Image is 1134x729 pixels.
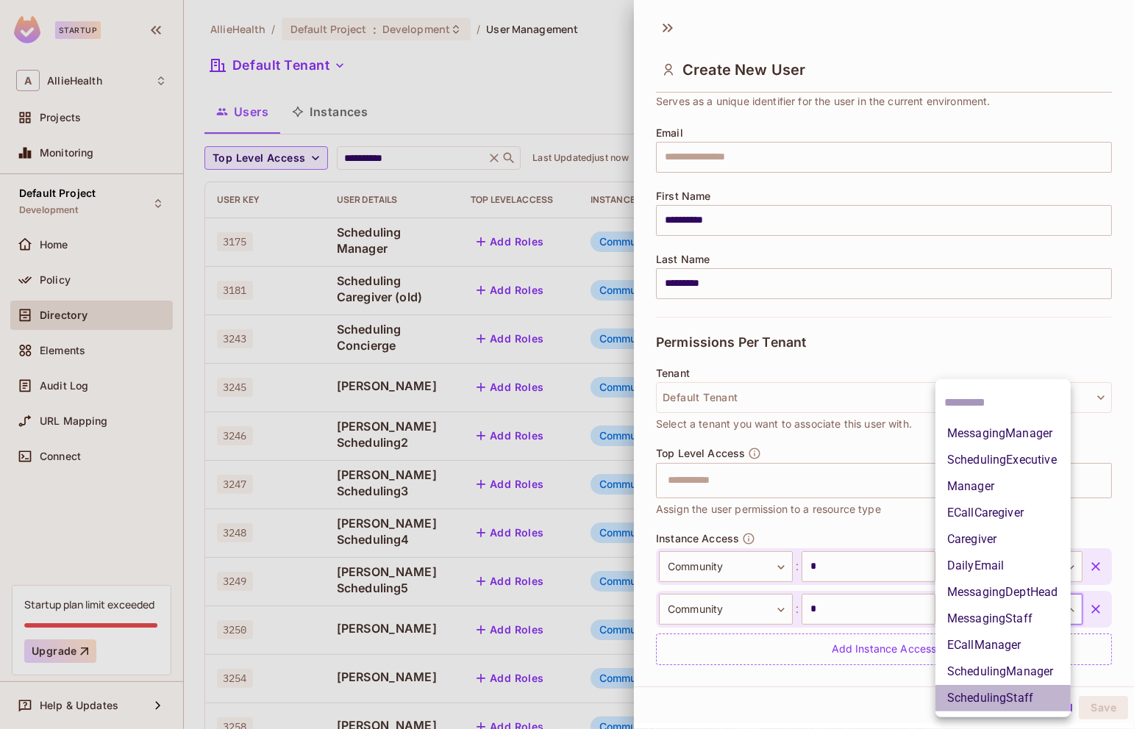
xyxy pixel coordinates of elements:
[935,553,1071,579] li: DailyEmail
[935,473,1071,500] li: Manager
[935,420,1071,447] li: MessagingManager
[935,606,1071,632] li: MessagingStaff
[935,685,1071,711] li: SchedulingStaff
[935,526,1071,553] li: Caregiver
[935,579,1071,606] li: MessagingDeptHead
[935,447,1071,473] li: SchedulingExecutive
[935,500,1071,526] li: ECallCaregiver
[935,658,1071,685] li: SchedulingManager
[935,632,1071,658] li: ECallManager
